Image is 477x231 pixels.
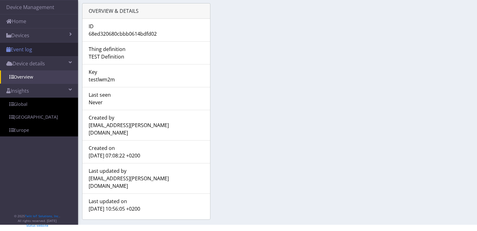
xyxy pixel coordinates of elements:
[84,205,209,213] div: [DATE] 10:56:05 +0200
[84,30,209,38] div: 68ed320680cbbb0614bdfd02
[84,114,209,121] div: Created by
[84,53,209,60] div: TEST Definition
[14,218,60,223] p: All rights reserved. [DATE]
[84,45,209,53] div: Thing definition
[84,99,209,106] div: Never
[84,167,209,175] div: Last updated by
[84,152,209,159] div: [DATE] 07:08:22 +0200
[84,121,209,136] div: [EMAIL_ADDRESS][PERSON_NAME][DOMAIN_NAME]
[84,91,209,99] div: Last seen
[84,198,209,205] div: Last updated on
[84,23,209,30] div: ID
[14,214,60,218] p: © 2025 .
[84,76,209,83] div: testlwm2m
[84,175,209,190] div: [EMAIL_ADDRESS][PERSON_NAME][DOMAIN_NAME]
[25,214,59,218] a: Telit IoT Solutions, Inc.
[82,3,210,19] div: OVERVIEW & DETAILS
[26,223,48,228] a: Status website
[84,144,209,152] div: Created on
[84,68,209,76] div: Key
